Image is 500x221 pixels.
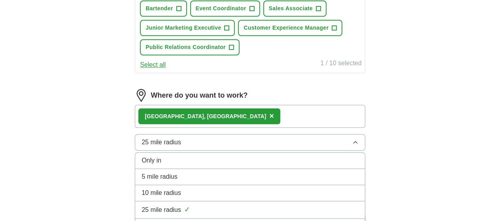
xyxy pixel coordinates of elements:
span: Customer Experience Manager [243,24,328,32]
button: Customer Experience Manager [238,20,342,36]
span: 25 mile radius [142,138,181,147]
span: Junior Marketing Executive [145,24,221,32]
button: 25 mile radius [135,134,365,151]
span: Sales Associate [269,4,313,13]
span: Event Coordinator [196,4,246,13]
button: Event Coordinator [190,0,260,17]
button: Select all [140,60,166,70]
div: 1 / 10 selected [321,59,362,70]
span: 25 mile radius [142,205,181,215]
button: Public Relations Coordinator [140,39,240,55]
button: Sales Associate [263,0,326,17]
button: × [269,110,274,122]
span: ✓ [184,204,190,215]
span: Bartender [145,4,173,13]
div: [GEOGRAPHIC_DATA], [GEOGRAPHIC_DATA] [145,112,266,121]
span: 10 mile radius [142,188,181,198]
span: Public Relations Coordinator [145,43,226,51]
img: location.png [135,89,147,102]
label: Where do you want to work? [151,90,247,101]
button: Junior Marketing Executive [140,20,235,36]
button: Bartender [140,0,187,17]
span: Only in [142,156,161,165]
span: × [269,111,274,120]
span: 5 mile radius [142,172,177,181]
